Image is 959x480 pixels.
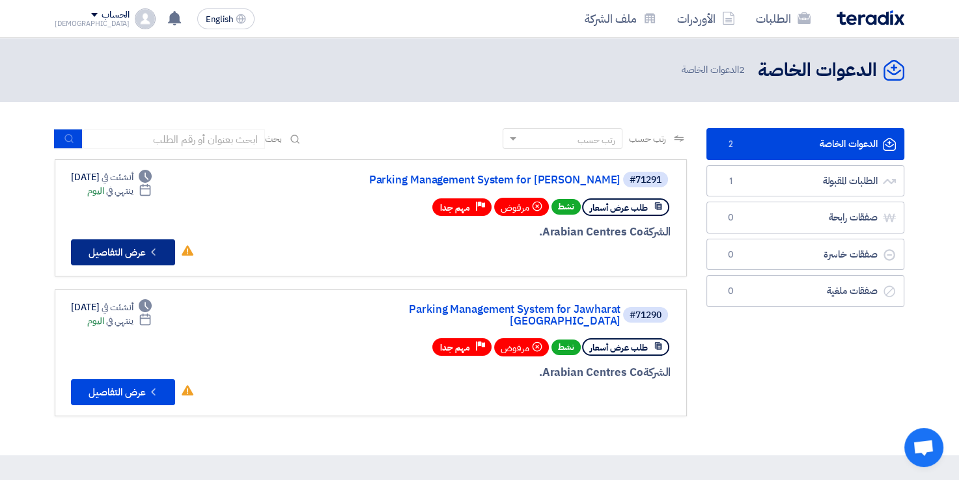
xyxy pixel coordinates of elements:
[102,300,133,314] span: أنشئت في
[106,314,133,328] span: ينتهي في
[590,202,648,214] span: طلب عرض أسعار
[723,211,738,224] span: 0
[357,224,671,241] div: Arabian Centres Co.
[723,138,738,151] span: 2
[87,314,152,328] div: اليوم
[629,132,666,146] span: رتب حسب
[71,239,175,265] button: عرض التفاصيل
[135,8,156,29] img: profile_test.png
[440,341,470,354] span: مهم جدا
[590,341,648,354] span: طلب عرض أسعار
[667,3,745,34] a: الأوردرات
[681,62,747,77] span: الدعوات الخاصة
[83,129,265,149] input: ابحث بعنوان أو رقم الطلب
[723,285,738,298] span: 0
[55,20,130,27] div: [DEMOGRAPHIC_DATA]
[206,15,233,24] span: English
[494,338,549,356] div: مرفوض
[630,311,661,320] div: #71290
[71,170,152,184] div: [DATE]
[551,340,581,355] span: نشط
[723,175,738,188] span: 1
[102,170,133,184] span: أنشئت في
[357,364,671,381] div: Arabian Centres Co.
[706,165,904,197] a: الطلبات المقبولة1
[360,304,620,327] a: Parking Management System for Jawharat [GEOGRAPHIC_DATA]
[706,128,904,160] a: الدعوات الخاصة2
[745,3,821,34] a: الطلبات
[360,174,620,186] a: Parking Management System for [PERSON_NAME]
[837,10,904,25] img: Teradix logo
[706,239,904,271] a: صفقات خاسرة0
[577,133,615,147] div: رتب حسب
[265,132,282,146] span: بحث
[71,300,152,314] div: [DATE]
[102,10,130,21] div: الحساب
[494,198,549,216] div: مرفوض
[706,275,904,307] a: صفقات ملغية0
[197,8,255,29] button: English
[739,62,745,77] span: 2
[643,224,671,240] span: الشركة
[723,248,738,261] span: 0
[574,3,667,34] a: ملف الشركة
[630,176,661,185] div: #71291
[87,184,152,198] div: اليوم
[71,379,175,405] button: عرض التفاصيل
[904,428,943,467] div: Open chat
[643,364,671,380] span: الشركة
[706,202,904,233] a: صفقات رابحة0
[106,184,133,198] span: ينتهي في
[551,199,581,215] span: نشط
[758,58,877,83] h2: الدعوات الخاصة
[440,202,470,214] span: مهم جدا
